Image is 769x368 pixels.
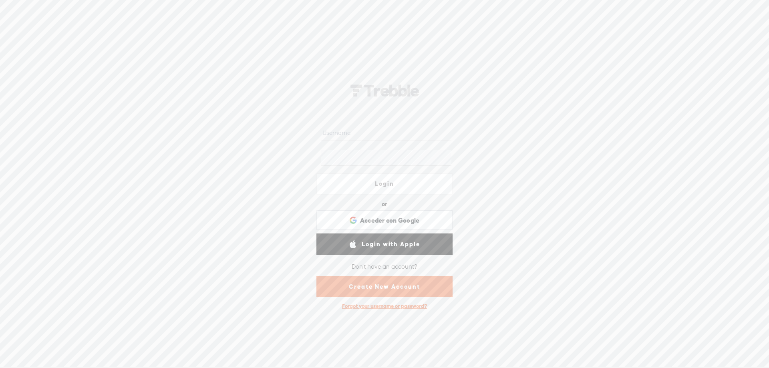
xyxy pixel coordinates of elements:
a: Login with Apple [316,233,453,255]
input: Username [321,125,451,141]
div: Forgot your username or password? [338,299,431,314]
a: Create New Account [316,276,453,297]
a: Login [316,173,453,195]
span: Acceder con Google [360,216,420,225]
div: Acceder con Google [316,210,453,230]
div: or [382,198,387,211]
div: Don't have an account? [352,258,417,275]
